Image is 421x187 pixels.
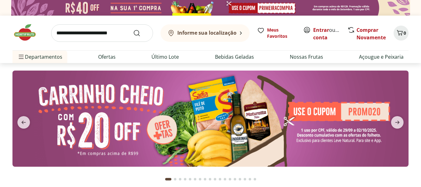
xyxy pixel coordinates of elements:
button: Go to page 13 from fs-carousel [227,172,232,187]
a: Último Lote [151,53,179,61]
button: Go to page 17 from fs-carousel [247,172,252,187]
button: Go to page 5 from fs-carousel [188,172,193,187]
img: Hortifruti [12,23,44,42]
button: Go to page 6 from fs-carousel [193,172,198,187]
button: Go to page 15 from fs-carousel [237,172,242,187]
img: cupom [12,71,409,167]
span: 0 [404,30,406,36]
button: Go to page 18 from fs-carousel [252,172,257,187]
b: Informe sua localização [177,29,237,36]
span: Meus Favoritos [267,27,296,39]
button: Go to page 3 from fs-carousel [178,172,183,187]
span: Departamentos [17,49,62,64]
button: Current page from fs-carousel [164,172,173,187]
a: Bebidas Geladas [215,53,254,61]
button: Go to page 11 from fs-carousel [218,172,222,187]
button: Go to page 9 from fs-carousel [208,172,213,187]
button: Informe sua localização [160,24,250,42]
a: Meus Favoritos [257,27,296,39]
button: Go to page 12 from fs-carousel [222,172,227,187]
button: Go to page 7 from fs-carousel [198,172,203,187]
a: Criar conta [313,27,347,41]
button: Submit Search [133,29,148,37]
button: Menu [17,49,25,64]
a: Entrar [313,27,329,33]
a: Comprar Novamente [356,27,386,41]
button: Go to page 4 from fs-carousel [183,172,188,187]
button: next [386,116,409,129]
a: Nossas Frutas [290,53,323,61]
a: Ofertas [98,53,116,61]
input: search [51,24,153,42]
button: Go to page 14 from fs-carousel [232,172,237,187]
button: Go to page 10 from fs-carousel [213,172,218,187]
button: Go to page 16 from fs-carousel [242,172,247,187]
button: Carrinho [394,26,409,41]
a: Açougue e Peixaria [359,53,404,61]
button: Go to page 2 from fs-carousel [173,172,178,187]
span: ou [313,26,341,41]
button: previous [12,116,35,129]
button: Go to page 8 from fs-carousel [203,172,208,187]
